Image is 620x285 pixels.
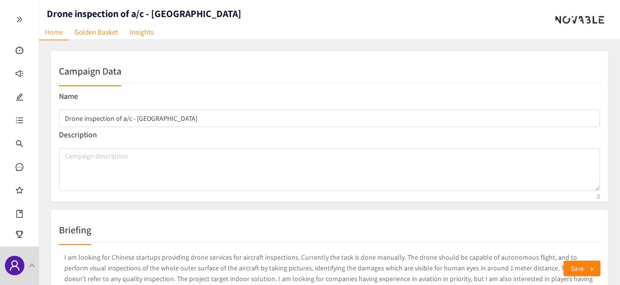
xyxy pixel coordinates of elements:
[16,65,23,85] span: sound
[16,16,23,23] span: double-right
[69,24,124,39] a: Golden Basket
[59,64,121,78] h2: Campaign Data
[47,7,241,20] h1: Drone inspection of a/c - [GEOGRAPHIC_DATA]
[59,91,600,102] p: Name
[9,260,20,271] span: user
[59,223,91,237] h2: Briefing
[16,89,23,108] span: edit
[461,180,620,285] iframe: Chat Widget
[59,148,600,191] textarea: campaign description
[16,226,23,246] span: trophy
[39,24,69,40] a: Home
[59,130,600,140] p: Description
[124,24,159,39] a: Insights
[59,110,600,127] input: campaign name
[16,112,23,132] span: unordered-list
[16,206,23,225] span: book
